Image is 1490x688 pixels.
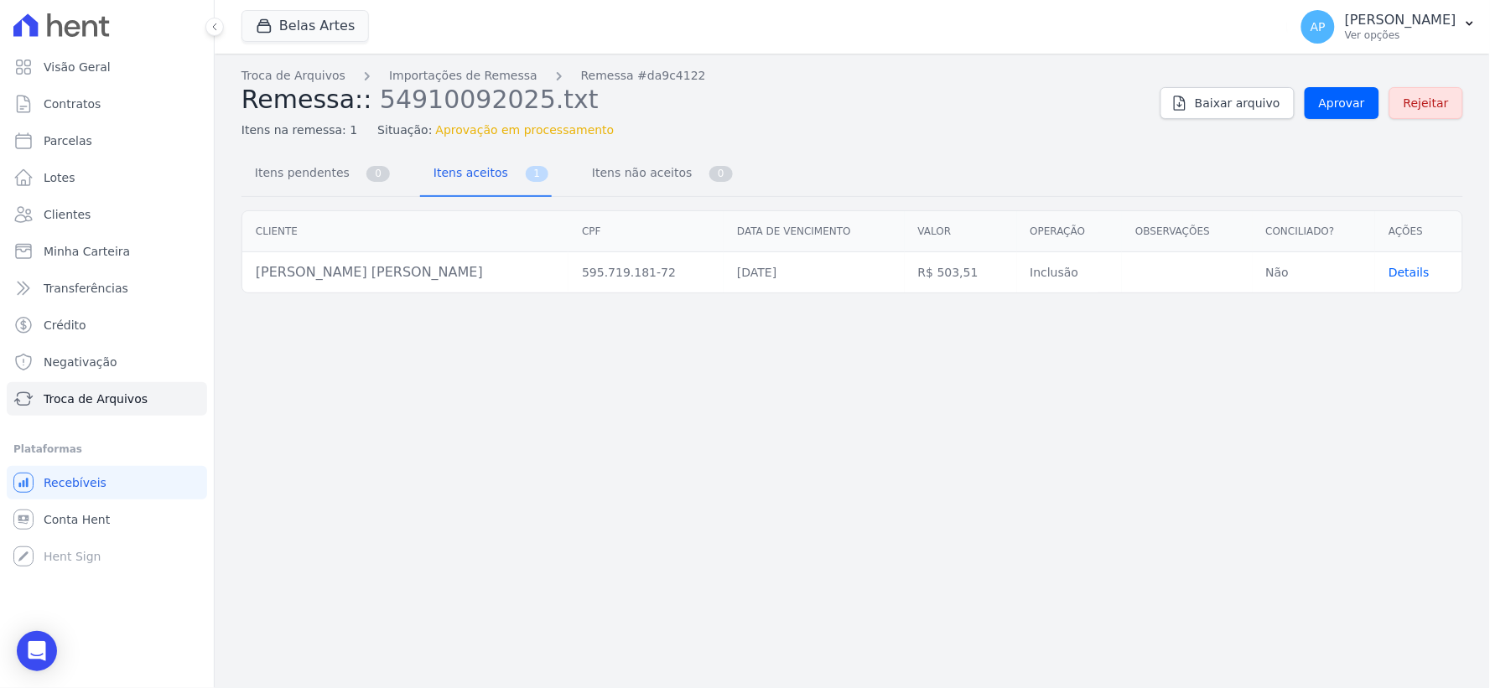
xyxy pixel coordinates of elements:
a: Conta Hent [7,503,207,536]
th: Conciliado? [1253,211,1376,252]
a: Contratos [7,87,207,121]
a: Troca de Arquivos [241,67,345,85]
span: AP [1311,21,1326,33]
span: 54910092025.txt [380,83,599,114]
span: Aprovar [1319,95,1365,111]
a: Minha Carteira [7,235,207,268]
a: Recebíveis [7,466,207,499]
nav: Tab selector [241,153,736,197]
span: Contratos [44,96,101,112]
div: Plataformas [13,439,200,459]
span: Conta Hent [44,511,110,528]
span: Negativação [44,354,117,370]
th: Observações [1122,211,1252,252]
p: [PERSON_NAME] [1345,12,1456,28]
th: Ações [1375,211,1462,252]
span: Remessa:: [241,85,372,114]
span: Crédito [44,317,86,334]
span: Visão Geral [44,59,111,75]
div: Open Intercom Messenger [17,631,57,671]
span: 0 [709,166,733,182]
p: Ver opções [1345,28,1456,42]
button: AP [PERSON_NAME] Ver opções [1288,3,1490,50]
span: Troca de Arquivos [44,391,148,407]
span: Rejeitar [1404,95,1449,111]
span: Itens não aceitos [582,156,695,189]
a: Remessa #da9c4122 [581,67,706,85]
th: Operação [1017,211,1123,252]
span: Recebíveis [44,474,106,491]
span: Lotes [44,169,75,186]
a: Negativação [7,345,207,379]
td: [DATE] [724,252,905,293]
a: Lotes [7,161,207,194]
span: Transferências [44,280,128,297]
span: Parcelas [44,132,92,149]
th: Cliente [242,211,568,252]
a: Itens aceitos 1 [420,153,552,197]
a: Importações de Remessa [389,67,537,85]
a: Visão Geral [7,50,207,84]
nav: Breadcrumb [241,67,1147,85]
th: CPF [568,211,724,252]
a: Rejeitar [1389,87,1463,119]
span: translation missing: pt-BR.manager.charges.file_imports.show.table_row.details [1389,266,1430,279]
td: 595.719.181-72 [568,252,724,293]
span: Clientes [44,206,91,223]
td: Inclusão [1017,252,1123,293]
a: Aprovar [1305,87,1379,119]
span: Aprovação em processamento [436,122,615,139]
span: Itens aceitos [423,156,511,189]
th: Valor [905,211,1017,252]
td: [PERSON_NAME] [PERSON_NAME] [242,252,568,293]
span: Baixar arquivo [1195,95,1280,111]
a: Transferências [7,272,207,305]
span: Itens pendentes [245,156,353,189]
span: Itens na remessa: 1 [241,122,357,139]
a: Crédito [7,308,207,342]
a: Clientes [7,198,207,231]
a: Parcelas [7,124,207,158]
a: Itens pendentes 0 [241,153,393,197]
span: 1 [526,166,549,182]
td: Não [1253,252,1376,293]
th: Data de vencimento [724,211,905,252]
a: Details [1389,266,1430,279]
button: Belas Artes [241,10,369,42]
span: Minha Carteira [44,243,130,260]
span: Situação: [377,122,432,139]
span: 0 [366,166,390,182]
a: Baixar arquivo [1160,87,1295,119]
a: Troca de Arquivos [7,382,207,416]
td: R$ 503,51 [905,252,1017,293]
a: Itens não aceitos 0 [579,153,736,197]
